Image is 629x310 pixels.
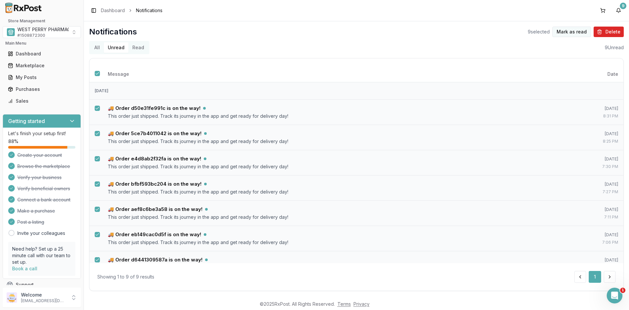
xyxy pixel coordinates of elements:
[108,239,555,246] p: This order just shipped. Track its journey in the app and get ready for delivery day!
[5,83,78,95] a: Purchases
[604,181,618,187] span: [DATE]
[528,29,550,35] span: 9 selected
[604,156,618,161] span: [DATE]
[604,232,618,237] span: [DATE]
[605,44,624,51] div: 9 Unread
[565,113,618,119] div: 8:31 PM
[12,266,37,271] a: Book a call
[108,138,555,145] p: This order just shipped. Track its journey in the app and get ready for delivery day!
[101,7,162,14] nav: breadcrumb
[5,72,78,83] a: My Posts
[594,27,624,37] button: Delete
[108,113,555,119] p: This order just shipped. Track its journey in the app and get ready for delivery day!
[604,131,618,136] span: [DATE]
[89,27,137,37] h1: Notifications
[604,106,618,111] span: [DATE]
[565,214,618,220] div: 7:11 PM
[8,86,76,93] div: Purchases
[90,42,104,53] button: All
[7,292,17,303] img: User avatar
[613,5,624,16] button: 9
[95,156,100,161] button: Select notification: 🚚 Order e4d8ab2f32fa is on the way!
[565,163,618,170] div: 7:30 PM
[3,72,81,83] button: My Posts
[21,298,67,303] p: [EMAIL_ADDRESS][DOMAIN_NAME]
[17,33,45,38] span: # 1508872300
[589,271,601,283] button: 1
[3,96,81,106] button: Sales
[95,71,100,76] button: Select all notifications
[565,239,618,246] div: 7:06 PM
[17,163,70,170] span: Browse the marketplace
[95,257,100,262] button: Select notification: 🚚 Order d6441309587a is on the way!
[95,106,100,111] button: Select notification: 🚚 Order d50e31fe991c is on the way!
[17,230,65,237] a: Invite your colleagues
[12,246,71,265] p: Need help? Set up a 25 minute call with our team to set up.
[128,42,148,53] button: Read
[17,185,70,192] span: Verify beneficial owners
[560,66,623,82] th: Date
[3,60,81,71] button: Marketplace
[95,88,618,94] h4: [DATE]
[108,231,201,238] h5: 🚚 Order eb149cac0d5f is on the way!
[604,257,618,262] span: [DATE]
[95,207,100,212] button: Select notification: 🚚 Order aef8c6be3a58 is on the way!
[21,292,67,298] p: Welcome
[108,105,200,112] h5: 🚚 Order d50e31fe991c is on the way!
[95,131,100,136] button: Select notification: 🚚 Order 5ce7b4011042 is on the way!
[565,138,618,145] div: 8:25 PM
[108,163,555,170] p: This order just shipped. Track its journey in the app and get ready for delivery day!
[620,288,625,293] span: 1
[97,274,154,280] div: Showing 1 to 9 of 9 results
[108,181,201,187] h5: 🚚 Order bfbf593bc204 is on the way!
[103,66,560,82] th: Message
[3,49,81,59] button: Dashboard
[108,130,201,137] h5: 🚚 Order 5ce7b4011042 is on the way!
[17,196,70,203] span: Connect a bank account
[95,232,100,237] button: Select notification: 🚚 Order eb149cac0d5f is on the way!
[17,208,55,214] span: Make a purchase
[5,48,78,60] a: Dashboard
[104,42,128,53] button: Unread
[3,279,81,291] button: Support
[8,130,75,137] p: Let's finish your setup first!
[5,41,78,46] h2: Main Menu
[8,98,76,104] div: Sales
[337,301,351,307] a: Terms
[8,117,45,125] h3: Getting started
[604,207,618,212] span: [DATE]
[565,189,618,195] div: 7:27 PM
[108,189,555,195] p: This order just shipped. Track its journey in the app and get ready for delivery day!
[5,95,78,107] a: Sales
[17,26,83,33] span: WEST PERRY PHARMACY INC
[108,206,202,213] h5: 🚚 Order aef8c6be3a58 is on the way!
[3,84,81,94] button: Purchases
[3,3,45,13] img: RxPost Logo
[101,7,125,14] a: Dashboard
[353,301,370,307] a: Privacy
[552,27,591,37] button: Mark as read
[620,3,626,9] div: 9
[5,60,78,72] a: Marketplace
[136,7,162,14] span: Notifications
[8,74,76,81] div: My Posts
[17,219,44,225] span: Post a listing
[607,288,622,303] iframe: Intercom live chat
[8,138,18,145] span: 88 %
[108,214,555,220] p: This order just shipped. Track its journey in the app and get ready for delivery day!
[95,181,100,187] button: Select notification: 🚚 Order bfbf593bc204 is on the way!
[17,152,62,158] span: Create your account
[3,26,81,38] button: Select a view
[17,174,62,181] span: Verify your business
[3,18,81,24] h2: Store Management
[8,62,76,69] div: Marketplace
[108,257,202,263] h5: 🚚 Order d6441309587a is on the way!
[108,155,201,162] h5: 🚚 Order e4d8ab2f32fa is on the way!
[8,51,76,57] div: Dashboard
